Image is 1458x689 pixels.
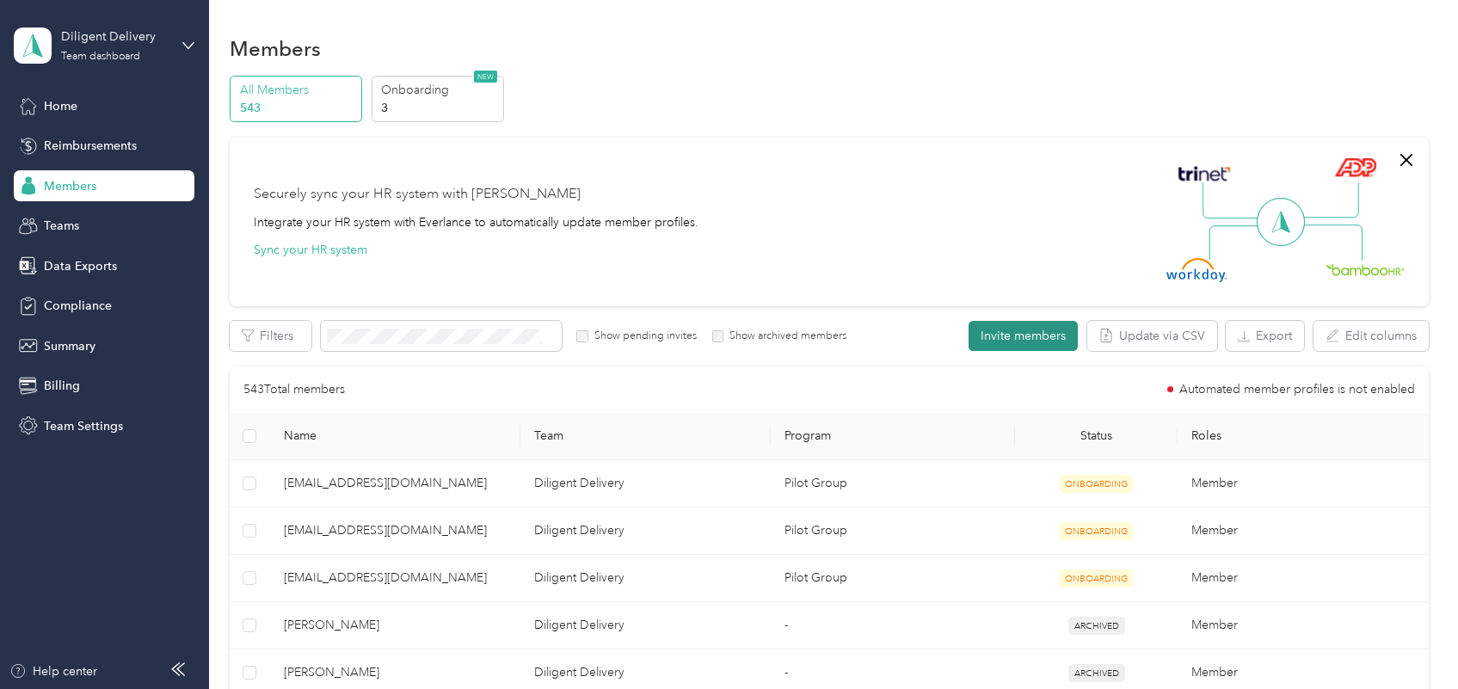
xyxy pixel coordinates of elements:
td: Member [1178,555,1428,602]
p: 3 [381,99,498,117]
td: hernandezn0987@gmail.com [270,460,520,508]
td: Pilot Group [771,460,1015,508]
img: Line Left Down [1209,225,1269,260]
td: Pilot Group [771,555,1015,602]
span: [PERSON_NAME] [284,616,507,635]
p: Onboarding [381,81,498,99]
td: - [771,602,1015,649]
img: ADP [1334,157,1376,177]
span: NEW [474,71,497,83]
img: BambooHR [1326,263,1405,275]
label: Show pending invites [588,329,697,344]
th: Program [771,413,1015,460]
button: Update via CSV [1087,321,1217,351]
label: Show archived members [723,329,846,344]
td: Diligent Delivery [520,460,771,508]
td: ONBOARDING [1015,460,1178,508]
span: Reimbursements [44,137,137,155]
td: wjambrecht@gmail.com [270,555,520,602]
span: Data Exports [44,257,117,275]
p: 543 Total members [243,380,345,399]
td: Pilot Group [771,508,1015,555]
img: Line Right Up [1299,182,1359,218]
h1: Members [230,40,321,58]
th: Roles [1178,413,1428,460]
button: Help center [9,662,97,680]
td: Diligent Delivery [520,555,771,602]
iframe: Everlance-gr Chat Button Frame [1362,593,1458,689]
button: Invite members [969,321,1078,351]
td: Diligent Delivery [520,602,771,649]
td: leydipamela04@gmai.com [270,508,520,555]
p: All Members [240,81,357,99]
span: Billing [44,377,80,395]
span: Name [284,428,507,443]
span: Summary [44,337,95,355]
span: [EMAIL_ADDRESS][DOMAIN_NAME] [284,569,507,587]
div: Securely sync your HR system with [PERSON_NAME] [254,184,581,205]
span: ARCHIVED [1068,664,1125,682]
span: [PERSON_NAME] [284,663,507,682]
img: Workday [1166,258,1227,282]
td: ONBOARDING [1015,555,1178,602]
span: [EMAIL_ADDRESS][DOMAIN_NAME] [284,474,507,493]
td: Member [1178,508,1428,555]
span: ONBOARDING [1059,475,1134,493]
th: Status [1015,413,1178,460]
div: Diligent Delivery [61,28,169,46]
span: ARCHIVED [1068,617,1125,635]
span: Home [44,97,77,115]
span: Compliance [44,297,112,315]
span: Team Settings [44,417,123,435]
button: Edit columns [1313,321,1429,351]
th: Team [520,413,771,460]
th: Name [270,413,520,460]
span: Teams [44,217,79,235]
button: Sync your HR system [254,241,367,259]
span: ONBOARDING [1059,569,1134,587]
td: Member [1178,602,1428,649]
div: Team dashboard [61,52,140,62]
img: Line Right Down [1302,225,1363,261]
button: Filters [230,321,311,351]
td: Jose Velarde [270,602,520,649]
td: ONBOARDING [1015,508,1178,555]
span: Members [44,177,96,195]
span: [EMAIL_ADDRESS][DOMAIN_NAME] [284,521,507,540]
p: 543 [240,99,357,117]
td: Diligent Delivery [520,508,771,555]
img: Trinet [1174,162,1234,186]
td: Member [1178,460,1428,508]
div: Integrate your HR system with Everlance to automatically update member profiles. [254,213,698,231]
img: Line Left Up [1203,182,1263,219]
span: Automated member profiles is not enabled [1179,384,1415,396]
span: ONBOARDING [1059,522,1134,540]
button: Export [1226,321,1304,351]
